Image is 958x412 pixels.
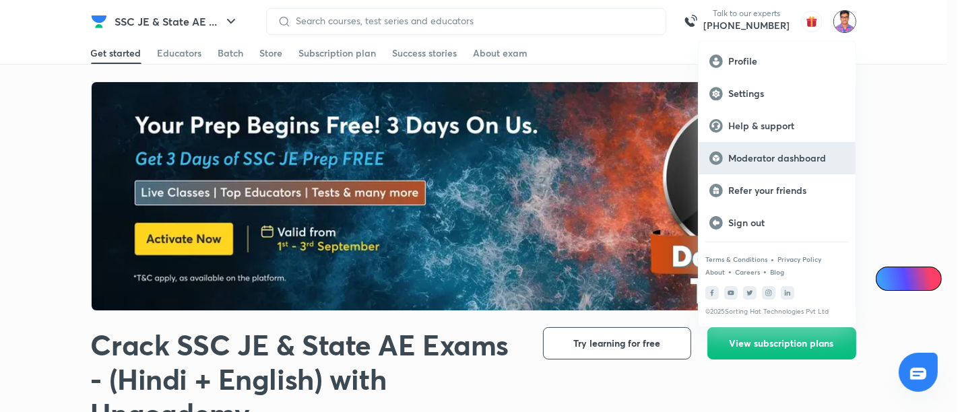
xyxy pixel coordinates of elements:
div: • [728,265,732,277]
p: Settings [728,88,845,100]
a: Moderator dashboard [699,142,856,174]
a: Refer your friends [699,174,856,207]
p: © 2025 Sorting Hat Technologies Pvt Ltd [705,308,849,316]
p: Sign out [728,217,845,229]
a: Help & support [699,110,856,142]
a: Careers [735,268,760,276]
a: Blog [770,268,784,276]
a: About [705,268,725,276]
p: Profile [728,55,845,67]
p: Help & support [728,120,845,132]
div: • [763,265,767,277]
p: Moderator dashboard [728,152,845,164]
a: Privacy Policy [777,255,821,263]
a: Terms & Conditions [705,255,767,263]
p: Refer your friends [728,184,845,197]
div: • [770,253,775,265]
a: Profile [699,45,856,77]
a: Settings [699,77,856,110]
